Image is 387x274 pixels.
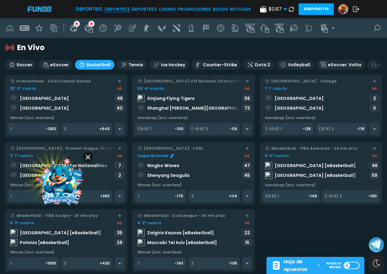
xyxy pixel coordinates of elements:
a: Avatar [338,4,353,14]
a: Deportes2 [105,6,130,13]
div: Switch theme [369,256,384,271]
a: BLOGS [213,6,228,13]
a: CASINO [159,6,176,13]
span: $ 0.87 [269,5,287,13]
button: Depósito [299,3,334,15]
img: Company Logo [28,6,51,12]
a: Deportes1 [76,5,102,13]
img: Avatar [339,5,348,14]
a: Deportes3 [132,6,157,13]
img: Image Link [34,155,89,210]
a: Promociones [178,6,211,13]
button: Join telegram channel [369,237,384,253]
a: NOTICIAS [230,6,251,13]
